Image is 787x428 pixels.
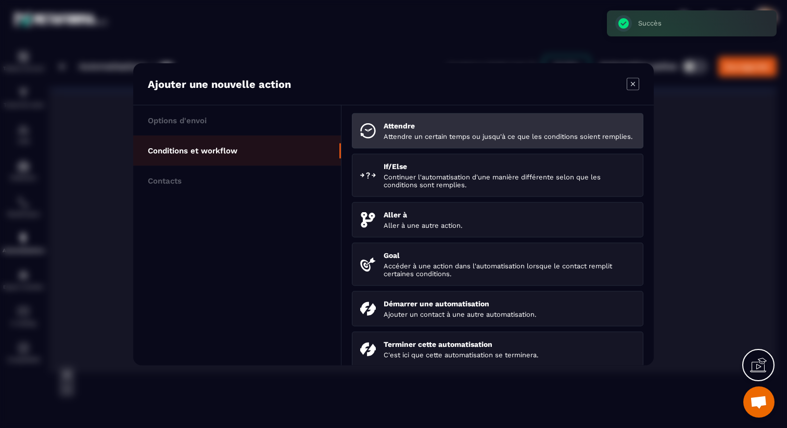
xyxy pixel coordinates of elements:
[148,115,207,125] p: Options d'envoi
[360,301,376,316] img: startAutomation.svg
[384,251,635,259] p: Goal
[384,210,635,218] p: Aller à
[384,162,635,170] p: If/Else
[360,123,376,138] img: wait.svg
[384,221,635,229] p: Aller à une autre action.
[360,212,376,227] img: goto.svg
[384,121,635,129] p: Attendre
[384,173,635,188] p: Continuer l'automatisation d'une manière différente selon que les conditions sont remplies.
[384,310,635,318] p: Ajouter un contact à une autre automatisation.
[360,341,376,357] img: endAutomation.svg
[384,299,635,307] p: Démarrer une automatisation
[360,167,376,183] img: ifElse.svg
[384,351,635,358] p: C'est ici que cette automatisation se terminera.
[384,132,635,140] p: Attendre un certain temps ou jusqu'à ce que les conditions soient remplies.
[148,146,237,155] p: Conditions et workflow
[148,77,291,90] p: Ajouter une nouvelle action
[384,262,635,277] p: Accéder à une action dans l'automatisation lorsque le contact remplit certaines conditions.
[384,340,635,348] p: Terminer cette automatisation
[148,176,182,185] p: Contacts
[360,256,376,272] img: targeted.svg
[743,386,775,418] a: Ouvrir le chat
